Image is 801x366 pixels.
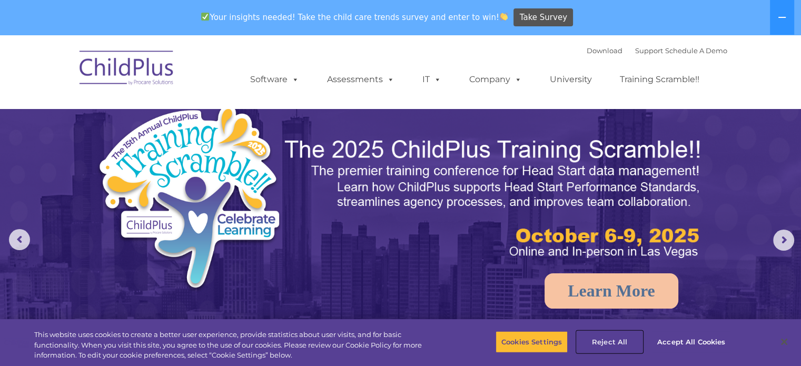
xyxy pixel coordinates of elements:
img: 👏 [500,13,508,21]
div: This website uses cookies to create a better user experience, provide statistics about user visit... [34,330,441,361]
a: University [539,69,602,90]
a: Take Survey [513,8,573,27]
a: IT [412,69,452,90]
img: ChildPlus by Procare Solutions [74,43,180,96]
a: Download [587,46,622,55]
span: Your insights needed! Take the child care trends survey and enter to win! [197,7,512,27]
img: ✅ [201,13,209,21]
span: Last name [146,70,179,77]
a: Assessments [317,69,405,90]
a: Support [635,46,663,55]
a: Learn More [545,273,678,309]
a: Training Scramble!! [609,69,710,90]
font: | [587,46,727,55]
a: Software [240,69,310,90]
button: Reject All [577,331,642,353]
span: Take Survey [520,8,567,27]
span: Phone number [146,113,191,121]
button: Accept All Cookies [651,331,731,353]
a: Company [459,69,532,90]
a: Schedule A Demo [665,46,727,55]
button: Cookies Settings [496,331,568,353]
button: Close [773,330,796,353]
